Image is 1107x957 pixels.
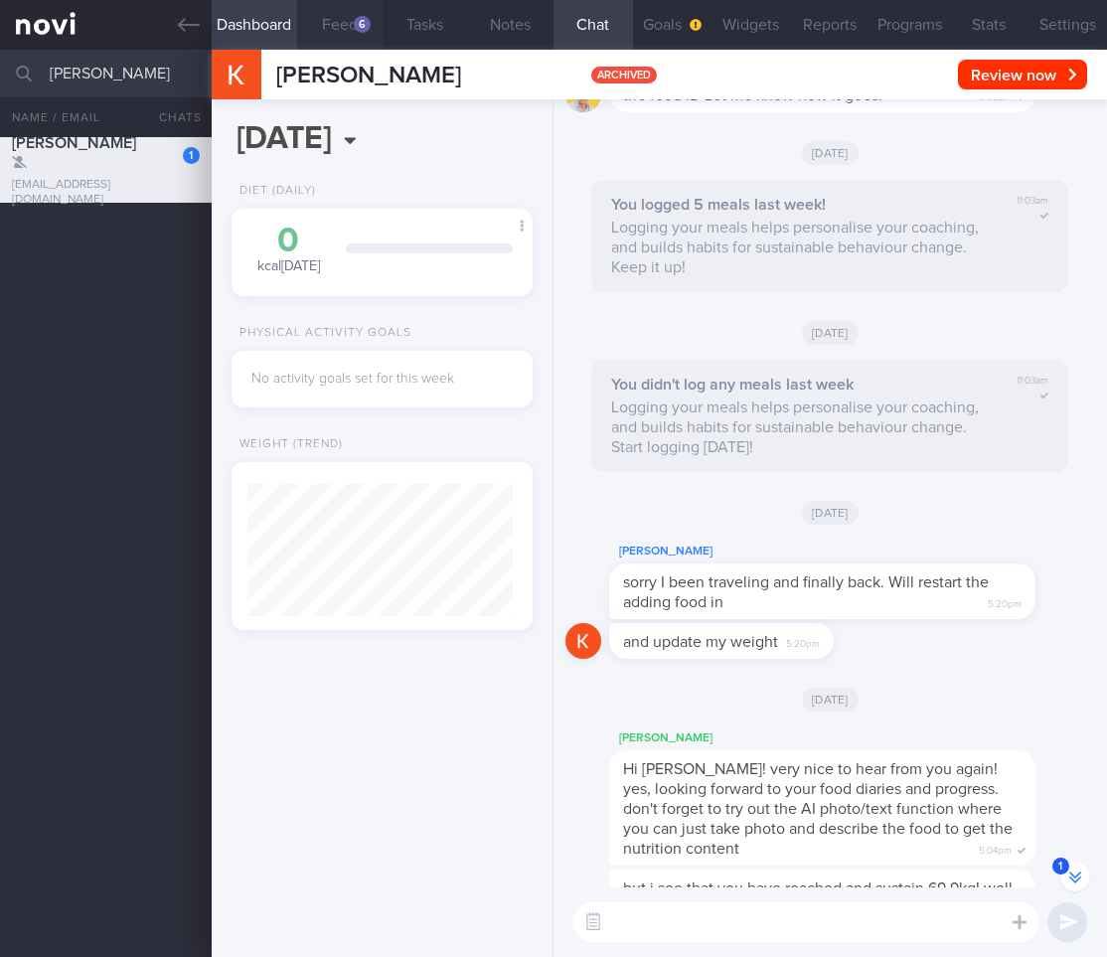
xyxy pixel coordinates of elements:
span: do you want to try out new function with AI food detection? You can upload a photo through the fo... [623,28,1010,103]
span: Hi [PERSON_NAME]! very nice to hear from you again! yes, looking forward to your food diaries and... [623,761,1013,857]
button: Review now [958,60,1087,89]
strong: You logged 5 meals last week! [611,197,826,213]
span: [DATE] [802,321,859,345]
span: [DATE] [802,688,859,712]
div: No activity goals set for this week [251,371,513,389]
div: [PERSON_NAME] [609,726,1095,750]
span: and update my weight [623,634,778,650]
span: 1 [1052,858,1069,875]
span: [DATE] [802,501,859,525]
div: Diet (Daily) [232,184,316,199]
button: Chats [132,97,212,137]
div: 6 [354,16,371,33]
div: [PERSON_NAME] [609,540,1095,563]
span: archived [591,67,657,83]
div: Weight (Trend) [232,437,343,452]
div: kcal [DATE] [251,224,326,276]
div: [EMAIL_ADDRESS][DOMAIN_NAME] [12,178,200,208]
span: 11:03am [1017,195,1048,208]
span: [DATE] [802,141,859,165]
span: 11:03am [1017,375,1048,388]
strong: You didn't log any meals last week [611,377,854,393]
div: Physical Activity Goals [232,326,411,341]
p: Logging your meals helps personalise your coaching, and builds habits for sustainable behaviour c... [611,398,989,457]
span: [PERSON_NAME] [12,135,136,151]
div: 0 [251,224,326,258]
span: but i see that you have reached and sustain 69.9kg! well done! [623,880,1013,916]
span: sorry I been traveling and finally back. Will restart the adding food in [623,574,989,610]
span: 5:20pm [786,632,820,651]
span: [PERSON_NAME] [276,64,461,87]
p: Logging your meals helps personalise your coaching, and builds habits for sustainable behaviour c... [611,218,989,277]
div: 1 [183,147,200,164]
button: 1 [1060,862,1090,891]
span: 5:04pm [979,839,1012,858]
span: 5:20pm [988,592,1022,611]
